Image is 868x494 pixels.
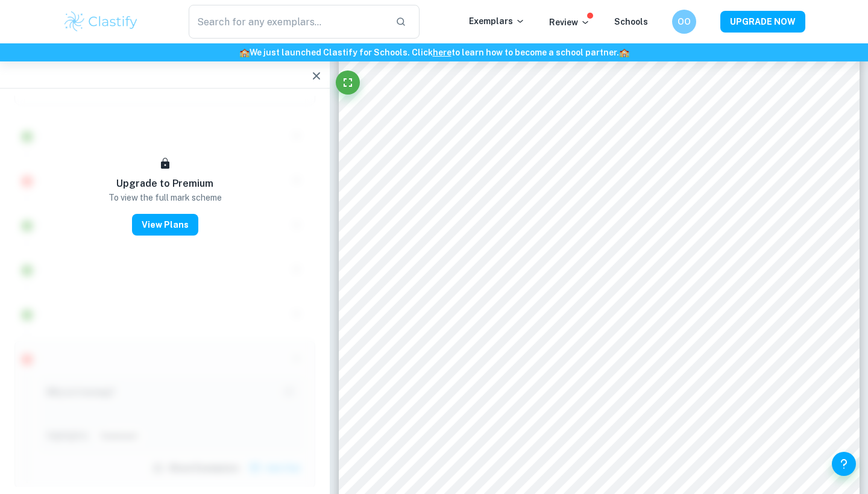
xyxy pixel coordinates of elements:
img: Clastify logo [63,10,139,34]
button: View Plans [132,214,198,236]
button: UPGRADE NOW [720,11,805,33]
button: OO [672,10,696,34]
span: 🏫 [619,48,629,57]
p: To view the full mark scheme [108,191,222,204]
button: Fullscreen [336,70,360,95]
button: Help and Feedback [832,452,856,476]
span: 🏫 [239,48,250,57]
input: Search for any exemplars... [189,5,386,39]
h6: We just launched Clastify for Schools. Click to learn how to become a school partner. [2,46,866,59]
h6: Upgrade to Premium [116,177,213,191]
p: Review [549,16,590,29]
p: Exemplars [469,14,525,28]
a: Schools [614,17,648,27]
a: here [433,48,451,57]
h6: OO [678,15,691,28]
